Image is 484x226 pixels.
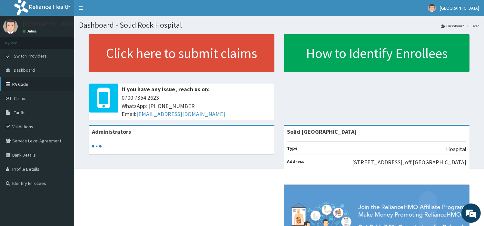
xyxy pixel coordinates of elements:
[287,128,357,135] strong: Solid [GEOGRAPHIC_DATA]
[122,94,271,118] span: 0700 7354 2623 WhatsApp: [PHONE_NUMBER] Email:
[14,110,25,115] span: Tariffs
[122,86,210,93] b: If you have any issue, reach us on:
[440,5,479,11] span: [GEOGRAPHIC_DATA]
[89,34,274,72] a: Click here to submit claims
[446,145,466,153] p: Hospital
[136,110,225,118] a: [EMAIL_ADDRESS][DOMAIN_NAME]
[14,67,35,73] span: Dashboard
[79,21,479,29] h1: Dashboard - Solid Rock Hospital
[92,128,131,135] b: Administrators
[287,145,298,151] b: Type
[441,23,465,29] a: Dashboard
[23,29,38,33] a: Online
[284,34,470,72] a: How to Identify Enrollees
[14,95,26,101] span: Claims
[3,19,18,34] img: User Image
[92,141,102,151] svg: audio-loading
[352,158,466,167] p: [STREET_ADDRESS], off [GEOGRAPHIC_DATA]
[428,4,436,12] img: User Image
[14,53,47,59] span: Switch Providers
[465,23,479,29] li: Here
[287,158,305,164] b: Address
[23,21,76,27] p: [GEOGRAPHIC_DATA]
